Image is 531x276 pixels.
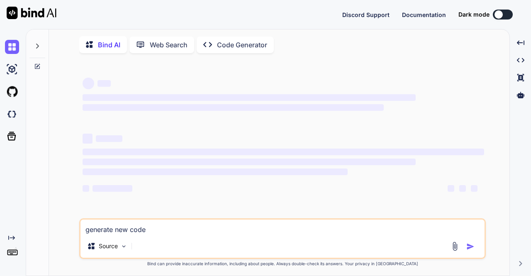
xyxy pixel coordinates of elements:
span: ‌ [83,149,484,155]
span: Documentation [402,11,446,18]
p: Bind AI [98,40,120,50]
span: ‌ [97,80,111,87]
img: Pick Models [120,243,127,250]
span: Dark mode [458,10,490,19]
img: githubLight [5,85,19,99]
textarea: generate new code [80,220,485,234]
p: Code Generator [217,40,267,50]
span: ‌ [448,185,454,192]
button: Documentation [402,10,446,19]
p: Source [99,242,118,250]
img: ai-studio [5,62,19,76]
p: Web Search [150,40,188,50]
button: Discord Support [342,10,390,19]
span: ‌ [459,185,466,192]
span: ‌ [83,78,94,89]
img: icon [466,242,475,251]
span: ‌ [96,135,122,142]
span: ‌ [93,185,132,192]
img: chat [5,40,19,54]
img: Bind AI [7,7,56,19]
span: ‌ [83,159,416,165]
span: ‌ [83,169,348,175]
span: ‌ [83,104,384,111]
img: darkCloudIdeIcon [5,107,19,121]
img: attachment [450,242,460,251]
span: ‌ [83,185,89,192]
span: ‌ [83,134,93,144]
span: Discord Support [342,11,390,18]
span: ‌ [83,94,416,101]
p: Bind can provide inaccurate information, including about people. Always double-check its answers.... [79,261,486,267]
span: ‌ [471,185,477,192]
